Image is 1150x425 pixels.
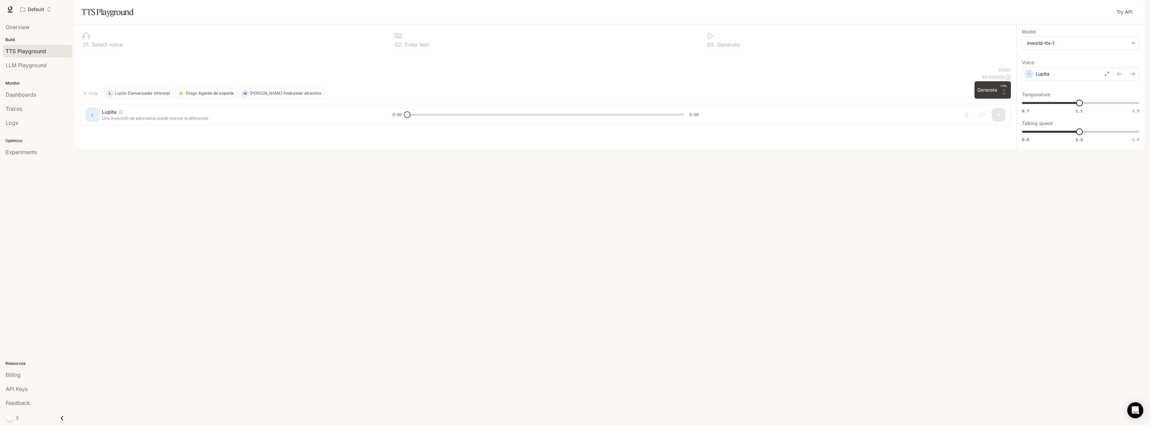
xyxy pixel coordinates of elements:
span: 0.7 [1022,108,1029,114]
div: Open Intercom Messenger [1127,402,1143,418]
div: inworld-tts-1 [1027,40,1128,46]
span: 1.0 [1076,137,1083,142]
div: L [107,88,113,99]
button: Hide [80,88,102,99]
span: 1.5 [1132,108,1139,114]
span: 0.5 [1022,137,1029,142]
p: Generate [715,42,740,47]
p: Voice [1022,60,1034,65]
p: $ 0.000005 [982,74,1004,80]
div: inworld-tts-1 [1022,37,1139,49]
span: 1.5 [1132,137,1139,142]
p: Diego [186,91,197,95]
a: Try API [1114,5,1135,19]
p: 0 2 . [395,42,403,47]
button: LLupitaConversador informal [104,88,173,99]
p: ⏎ [1000,84,1008,96]
p: [PERSON_NAME] [250,91,282,95]
p: Temperature [1022,92,1050,97]
div: D [178,88,184,99]
span: 1.1 [1076,108,1083,114]
div: M [242,88,248,99]
p: 0 1 . [83,42,90,47]
button: DDiegoAgente de soporte [176,88,237,99]
p: Lupita [1036,71,1049,77]
button: M[PERSON_NAME]Podcaster atractivo [239,88,324,99]
p: Conversador informal [128,91,170,95]
p: Talking speed [1022,121,1053,126]
p: 1 / 1000 [998,67,1011,73]
h1: TTS Playground [82,5,133,19]
p: Enter text [403,42,429,47]
p: 0 3 . [707,42,715,47]
p: Model [1022,29,1036,34]
p: Podcaster atractivo [283,91,321,95]
p: Select voice [90,42,123,47]
p: Lupita [115,91,126,95]
p: Default [28,7,44,12]
button: Open workspace menu [17,3,54,16]
p: CTRL + [1000,84,1008,92]
button: GenerateCTRL +⏎ [974,81,1011,99]
p: Agente de soporte [198,91,234,95]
